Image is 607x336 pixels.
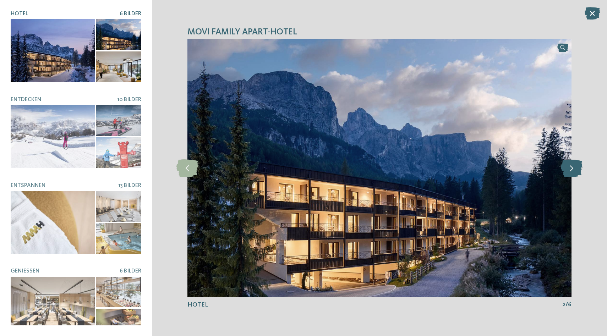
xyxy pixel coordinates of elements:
[187,26,297,38] span: Movi Family Apart-Hotel
[118,183,141,188] span: 13 Bilder
[562,301,565,309] span: 2
[565,301,568,309] span: /
[11,11,28,17] span: Hotel
[11,268,39,274] span: Genießen
[120,268,141,274] span: 6 Bilder
[187,39,572,297] img: Movi Family Apart-Hotel
[117,97,141,103] span: 10 Bilder
[187,302,208,308] span: Hotel
[11,97,41,103] span: Entdecken
[568,301,572,309] span: 6
[11,183,45,188] span: Entspannen
[120,11,141,17] span: 6 Bilder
